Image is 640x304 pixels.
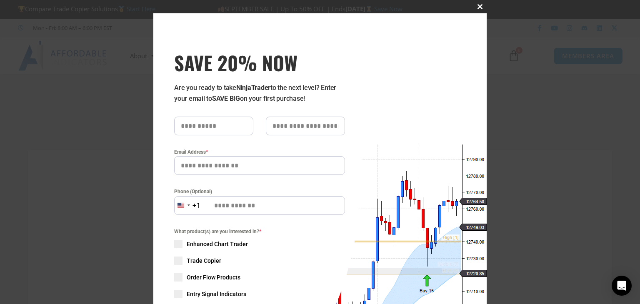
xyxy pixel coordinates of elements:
label: Entry Signal Indicators [174,290,345,298]
span: Order Flow Products [187,273,240,282]
span: Entry Signal Indicators [187,290,246,298]
label: Email Address [174,148,345,156]
span: Trade Copier [187,257,221,265]
button: Selected country [174,196,201,215]
label: Phone (Optional) [174,187,345,196]
h3: SAVE 20% NOW [174,51,345,74]
label: Enhanced Chart Trader [174,240,345,248]
div: +1 [192,200,201,211]
label: Order Flow Products [174,273,345,282]
strong: NinjaTrader [236,84,270,92]
span: Enhanced Chart Trader [187,240,248,248]
strong: SAVE BIG [212,95,240,102]
div: Open Intercom Messenger [612,276,632,296]
span: What product(s) are you interested in? [174,227,345,236]
label: Trade Copier [174,257,345,265]
p: Are you ready to take to the next level? Enter your email to on your first purchase! [174,82,345,104]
